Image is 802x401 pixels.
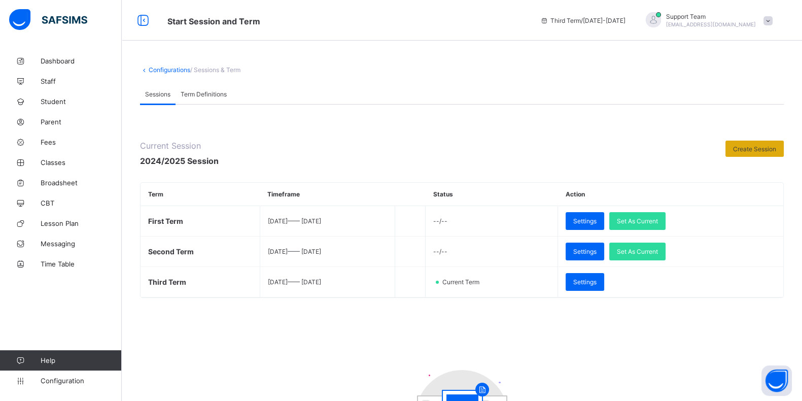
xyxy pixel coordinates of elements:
th: Term [141,183,260,206]
span: Classes [41,158,122,166]
span: [EMAIL_ADDRESS][DOMAIN_NAME] [666,21,756,27]
td: --/-- [426,237,558,267]
span: Lesson Plan [41,219,122,227]
span: Configuration [41,377,121,385]
div: SupportTeam [636,12,778,29]
span: session/term information [540,17,625,24]
span: First Term [148,217,183,225]
th: Action [558,183,783,206]
span: [DATE] —— [DATE] [268,278,321,286]
span: / Sessions & Term [190,66,240,74]
span: 2024/2025 Session [140,156,219,166]
td: --/-- [426,206,558,237]
span: CBT [41,199,122,207]
span: Set As Current [617,248,658,255]
span: Settings [573,217,597,225]
th: Timeframe [260,183,395,206]
span: Term Definitions [181,90,227,98]
span: Sessions [145,90,170,98]
button: Open asap [761,365,792,396]
span: Broadsheet [41,179,122,187]
span: Create Session [733,145,776,153]
span: [DATE] —— [DATE] [268,248,321,255]
span: [DATE] —— [DATE] [268,217,321,225]
img: safsims [9,9,87,30]
span: Settings [573,248,597,255]
span: Messaging [41,240,122,248]
span: Support Team [666,13,756,20]
span: Start Session and Term [167,16,260,26]
span: Parent [41,118,122,126]
span: Set As Current [617,217,658,225]
span: Help [41,356,121,364]
span: Current Session [140,141,219,151]
span: Fees [41,138,122,146]
span: Current Term [441,278,485,286]
span: Second Term [148,247,194,256]
span: Staff [41,77,122,85]
span: Dashboard [41,57,122,65]
span: Time Table [41,260,122,268]
a: Configurations [149,66,190,74]
span: Student [41,97,122,106]
span: Third Term [148,278,186,286]
th: Status [426,183,558,206]
span: Settings [573,278,597,286]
